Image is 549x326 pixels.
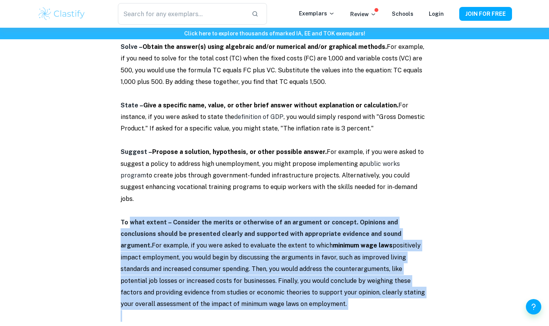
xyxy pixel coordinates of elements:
[143,102,398,109] strong: Give a specific name, value, or other brief answer without explanation or calculation.
[121,219,401,249] strong: To what extent – Consider the merits or otherwise of an argument or concept. Opinions and conclus...
[152,242,333,249] span: For example, if you were asked to evaluate the extent to which
[121,172,417,202] span: to create jobs through government-funded infrastructure projects. Alternatively, you could sugges...
[392,11,413,17] a: Schools
[118,3,245,25] input: Search for any exemplars...
[121,100,429,135] p: definition of GDP
[333,242,393,249] strong: minimum wage laws
[121,148,152,155] strong: Suggest –
[121,43,143,50] strong: Solve –
[299,9,335,18] p: Exemplars
[429,11,444,17] a: Login
[121,148,424,167] span: For example, if you were asked to suggest a policy to address high unemployment, you might propos...
[121,102,408,120] span: For instance, if you were asked to state the
[37,6,86,22] img: Clastify logo
[2,29,547,38] h6: Click here to explore thousands of marked IA, EE and TOK exemplars !
[152,148,327,155] strong: Propose a solution, hypothesis, or other possible answer.
[121,102,143,109] strong: State –
[526,299,541,314] button: Help and Feedback
[143,43,387,50] strong: Obtain the answer(s) using algebraic and/or numerical and/or graphical methods.
[459,7,512,21] button: JOIN FOR FREE
[350,10,376,18] p: Review
[121,146,429,205] p: public works program
[121,43,424,85] span: For example, if you need to solve for the total cost (TC) when the fixed costs (FC) are 1,000 and...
